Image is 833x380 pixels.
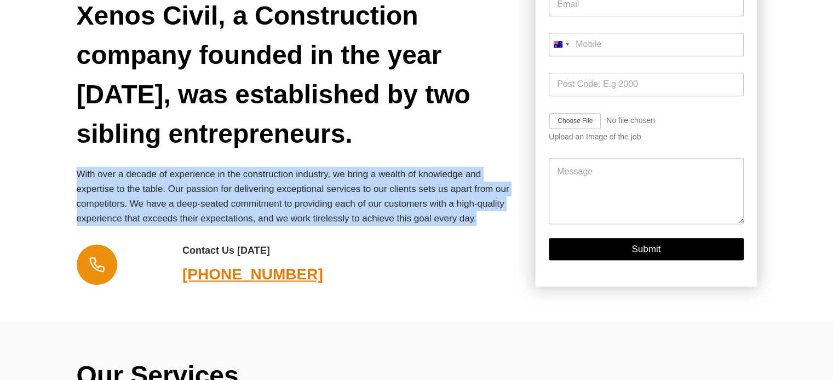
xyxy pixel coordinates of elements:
input: Mobile [549,33,743,56]
input: Post Code: E.g 2000 [549,73,743,96]
button: Selected country [549,33,573,56]
a: [PHONE_NUMBER] [182,263,359,286]
button: Submit [549,237,743,260]
div: Upload an Image of the job [549,132,743,142]
p: With over a decade of experience in the construction industry, we bring a wealth of knowledge and... [77,167,519,226]
h6: Contact Us [DATE] [182,243,359,258]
